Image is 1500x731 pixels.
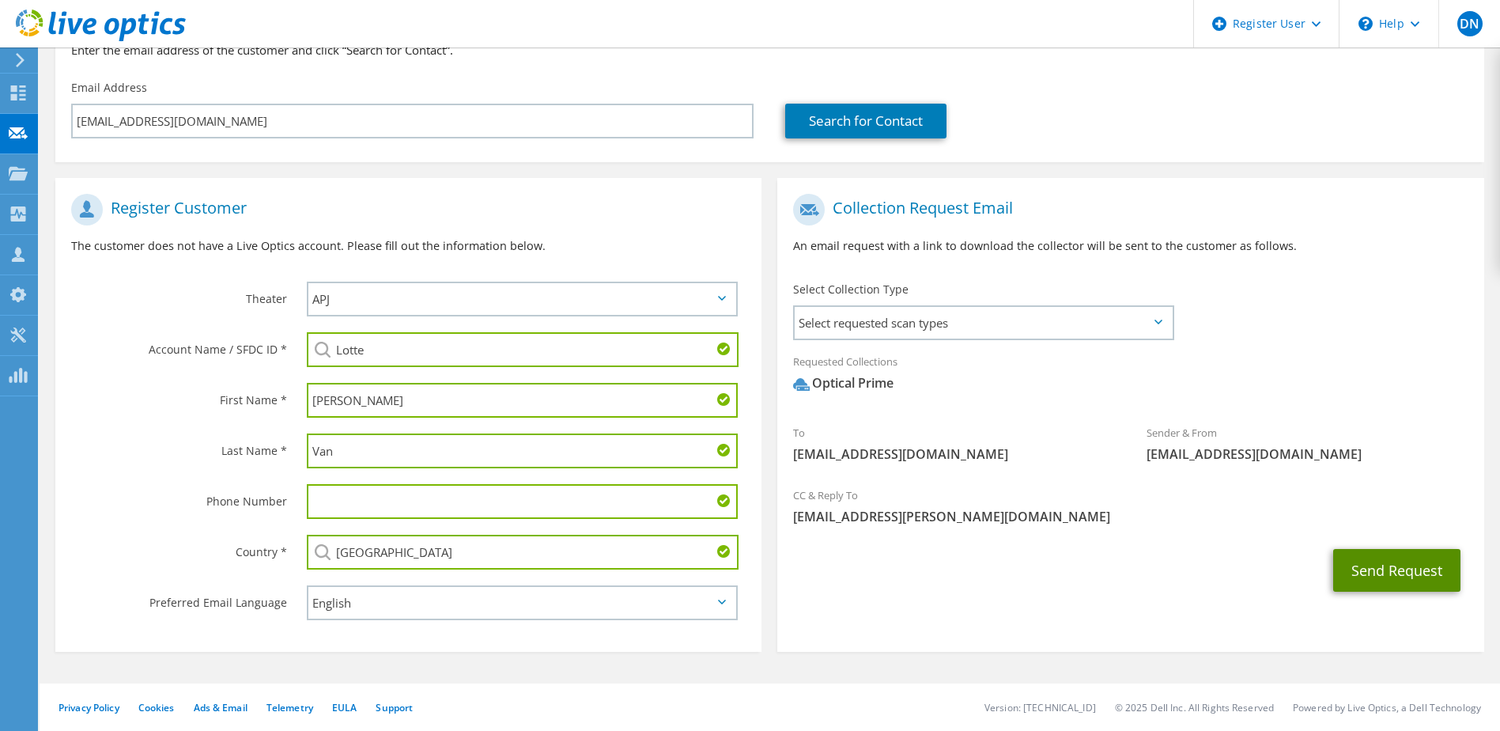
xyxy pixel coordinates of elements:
[71,585,287,611] label: Preferred Email Language
[777,416,1131,471] div: To
[71,237,746,255] p: The customer does not have a Live Optics account. Please fill out the information below.
[1457,11,1483,36] span: DN
[71,194,738,225] h1: Register Customer
[71,484,287,509] label: Phone Number
[138,701,175,714] a: Cookies
[793,282,909,297] label: Select Collection Type
[793,374,894,392] div: Optical Prime
[1333,549,1460,592] button: Send Request
[793,194,1460,225] h1: Collection Request Email
[376,701,413,714] a: Support
[1115,701,1274,714] li: © 2025 Dell Inc. All Rights Reserved
[793,508,1468,525] span: [EMAIL_ADDRESS][PERSON_NAME][DOMAIN_NAME]
[1131,416,1484,471] div: Sender & From
[71,80,147,96] label: Email Address
[71,41,1468,59] h3: Enter the email address of the customer and click “Search for Contact”.
[71,383,287,408] label: First Name *
[793,445,1115,463] span: [EMAIL_ADDRESS][DOMAIN_NAME]
[71,535,287,560] label: Country *
[1293,701,1481,714] li: Powered by Live Optics, a Dell Technology
[777,479,1483,533] div: CC & Reply To
[71,282,287,307] label: Theater
[795,307,1171,339] span: Select requested scan types
[1358,17,1373,31] svg: \n
[71,332,287,358] label: Account Name / SFDC ID *
[71,434,287,459] label: Last Name *
[793,237,1468,255] p: An email request with a link to download the collector will be sent to the customer as follows.
[984,701,1096,714] li: Version: [TECHNICAL_ID]
[1147,445,1468,463] span: [EMAIL_ADDRESS][DOMAIN_NAME]
[194,701,247,714] a: Ads & Email
[785,104,946,138] a: Search for Contact
[332,701,357,714] a: EULA
[59,701,119,714] a: Privacy Policy
[777,345,1483,408] div: Requested Collections
[266,701,313,714] a: Telemetry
